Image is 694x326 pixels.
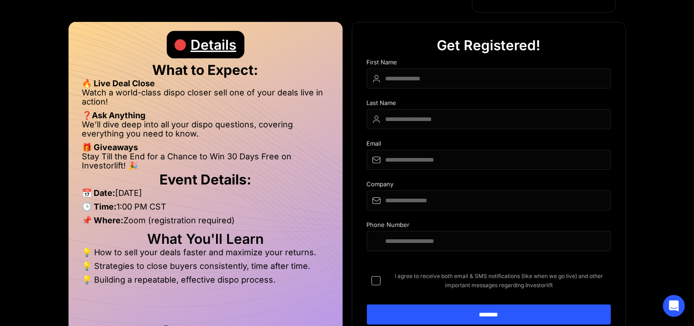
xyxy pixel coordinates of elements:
[367,59,611,68] div: First Name
[82,202,329,216] li: 1:00 PM CST
[437,32,540,59] div: Get Registered!
[367,140,611,150] div: Email
[367,100,611,109] div: Last Name
[82,120,329,143] li: We’ll dive deep into all your dispo questions, covering everything you need to know.
[153,62,259,78] strong: What to Expect:
[367,181,611,190] div: Company
[82,142,138,152] strong: 🎁 Giveaways
[82,79,155,88] strong: 🔥 Live Deal Close
[82,216,124,225] strong: 📌 Where:
[82,188,116,198] strong: 📅 Date:
[82,202,117,211] strong: 🕒 Time:
[82,275,329,284] li: 💡 Building a repeatable, effective dispo process.
[82,152,329,170] li: Stay Till the End for a Chance to Win 30 Days Free on Investorlift! 🎉
[82,88,329,111] li: Watch a world-class dispo closer sell one of your deals live in action!
[388,272,611,290] span: I agree to receive both email & SMS notifications (like when we go live) and other important mess...
[191,31,236,58] div: Details
[367,221,611,231] div: Phone Number
[82,248,329,262] li: 💡 How to sell your deals faster and maximize your returns.
[82,262,329,275] li: 💡 Strategies to close buyers consistently, time after time.
[663,295,685,317] div: Open Intercom Messenger
[82,189,329,202] li: [DATE]
[159,171,251,188] strong: Event Details:
[82,216,329,230] li: Zoom (registration required)
[82,234,329,243] h2: What You'll Learn
[82,110,146,120] strong: ❓Ask Anything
